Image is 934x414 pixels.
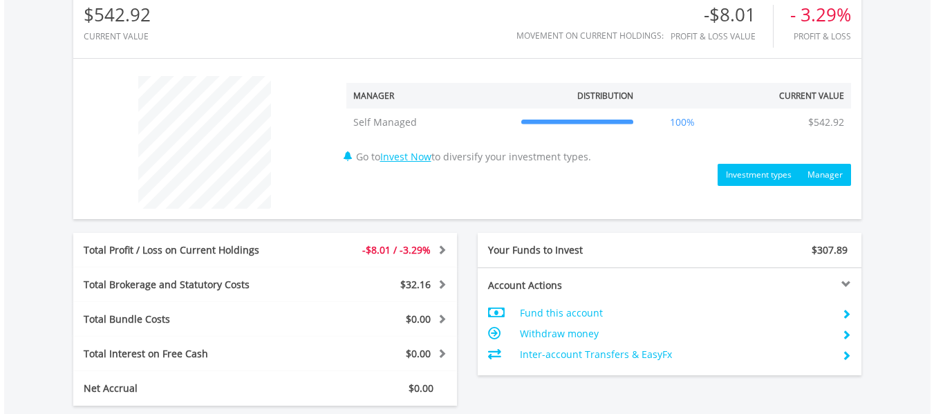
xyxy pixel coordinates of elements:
[73,347,297,361] div: Total Interest on Free Cash
[409,382,433,395] span: $0.00
[790,5,851,25] div: - 3.29%
[640,109,725,136] td: 100%
[718,164,800,186] button: Investment types
[520,303,830,323] td: Fund this account
[73,382,297,395] div: Net Accrual
[799,164,851,186] button: Manager
[73,312,297,326] div: Total Bundle Costs
[725,83,851,109] th: Current Value
[380,150,431,163] a: Invest Now
[406,347,431,360] span: $0.00
[478,243,670,257] div: Your Funds to Invest
[346,83,514,109] th: Manager
[73,243,297,257] div: Total Profit / Loss on Current Holdings
[516,31,664,40] div: Movement on Current Holdings:
[790,32,851,41] div: Profit & Loss
[478,279,670,292] div: Account Actions
[801,109,851,136] td: $542.92
[671,32,773,41] div: Profit & Loss Value
[84,5,151,25] div: $542.92
[73,278,297,292] div: Total Brokerage and Statutory Costs
[346,109,514,136] td: Self Managed
[520,323,830,344] td: Withdraw money
[336,69,861,186] div: Go to to diversify your investment types.
[577,90,633,102] div: Distribution
[406,312,431,326] span: $0.00
[400,278,431,291] span: $32.16
[520,344,830,365] td: Inter-account Transfers & EasyFx
[84,32,151,41] div: CURRENT VALUE
[812,243,848,256] span: $307.89
[671,5,773,25] div: -$8.01
[362,243,431,256] span: -$8.01 / -3.29%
